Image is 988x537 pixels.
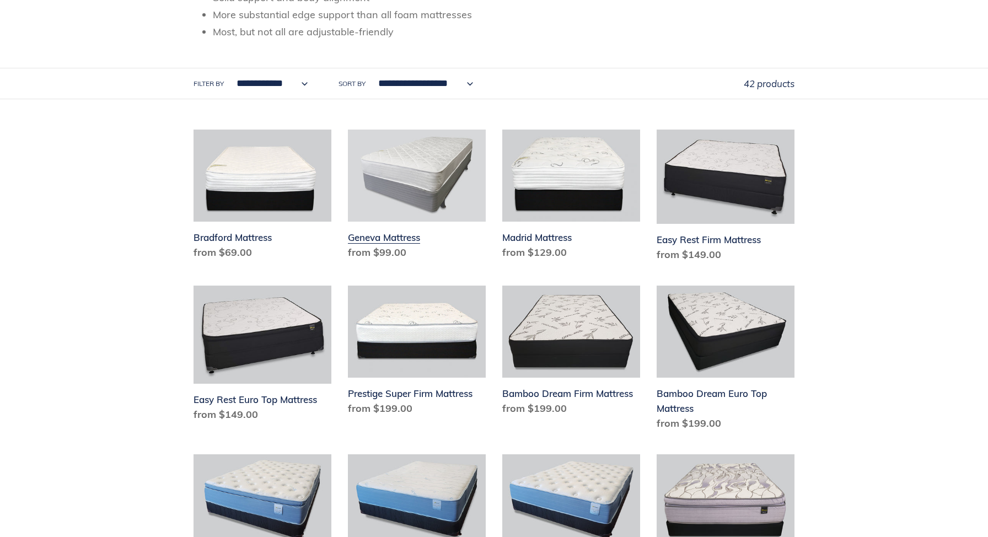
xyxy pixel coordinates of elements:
[502,286,640,420] a: Bamboo Dream Firm Mattress
[194,130,331,264] a: Bradford Mattress
[348,130,486,264] a: Geneva Mattress
[744,78,794,89] span: 42 products
[194,286,331,426] a: Easy Rest Euro Top Mattress
[502,130,640,264] a: Madrid Mattress
[213,7,794,22] li: More substantial edge support than all foam mattresses
[657,130,794,266] a: Easy Rest Firm Mattress
[348,286,486,420] a: Prestige Super Firm Mattress
[213,24,794,39] li: Most, but not all are adjustable-friendly
[657,286,794,435] a: Bamboo Dream Euro Top Mattress
[339,79,366,89] label: Sort by
[194,79,224,89] label: Filter by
